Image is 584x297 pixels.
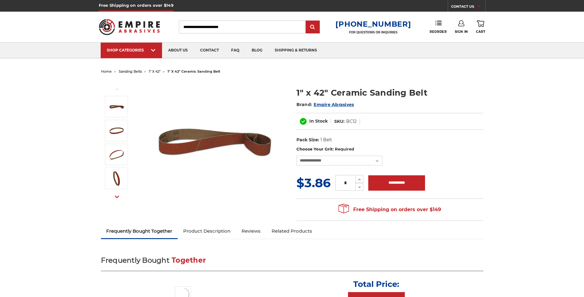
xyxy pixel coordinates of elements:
span: In Stock [309,118,328,124]
button: Next [110,190,124,204]
a: CONTACT US [451,3,485,12]
a: Product Description [178,224,236,238]
img: 1" x 42" Ceramic Sanding Belt [109,123,124,138]
a: Frequently Bought Together [101,224,178,238]
small: Required [335,147,354,151]
span: Together [172,256,206,265]
span: Frequently Bought [101,256,169,265]
a: contact [194,43,225,58]
span: Cart [476,30,485,34]
dt: SKU: [334,118,345,125]
a: shipping & returns [269,43,323,58]
img: 1" x 42" Ceramic Belt [153,80,276,203]
a: Cart [476,20,485,34]
label: Choose Your Grit: [296,146,483,152]
a: faq [225,43,246,58]
span: Reorder [430,30,447,34]
img: Empire Abrasives [99,15,160,39]
div: SHOP CATEGORIES [107,48,156,52]
a: [PHONE_NUMBER] [335,20,411,29]
a: 1" x 42" [149,69,161,74]
input: Submit [307,21,319,33]
a: Related Products [266,224,318,238]
a: home [101,69,112,74]
img: 1" x 42" - Ceramic Sanding Belt [109,171,124,186]
h1: 1" x 42" Ceramic Sanding Belt [296,87,483,99]
dd: 1 Belt [320,137,332,143]
p: Total Price: [353,279,399,289]
dt: Pack Size: [296,137,319,143]
span: Sign In [455,30,468,34]
a: blog [246,43,269,58]
a: about us [162,43,194,58]
span: $3.86 [296,175,331,190]
span: Brand: [296,102,312,107]
button: Previous [110,83,124,96]
a: sanding belts [119,69,142,74]
img: 1" x 42" Sanding Belt Cer [109,147,124,162]
span: 1" x 42" ceramic sanding belt [168,69,220,74]
a: Reviews [236,224,266,238]
p: FOR QUESTIONS OR INQUIRIES [335,30,411,34]
a: Reorder [430,20,447,33]
a: Empire Abrasives [314,102,354,107]
img: 1" x 42" Ceramic Belt [109,99,124,114]
span: Free Shipping on orders over $149 [338,204,441,216]
dd: BC12 [346,118,357,125]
